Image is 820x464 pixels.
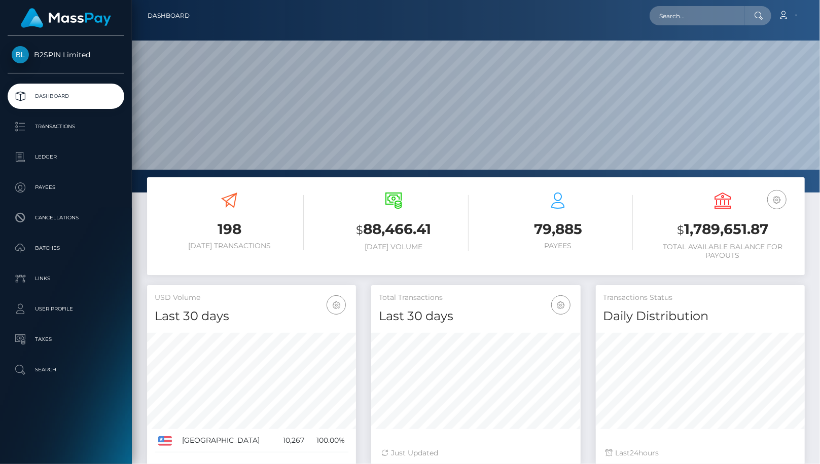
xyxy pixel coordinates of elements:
[356,223,363,237] small: $
[379,293,573,303] h5: Total Transactions
[381,448,570,458] div: Just Updated
[8,84,124,109] a: Dashboard
[21,8,111,28] img: MassPay Logo
[484,219,633,239] h3: 79,885
[275,429,308,452] td: 10,267
[179,429,275,452] td: [GEOGRAPHIC_DATA]
[155,219,304,239] h3: 198
[148,5,190,26] a: Dashboard
[12,149,120,165] p: Ledger
[12,210,120,225] p: Cancellations
[155,307,348,325] h4: Last 30 days
[630,448,639,457] span: 24
[650,6,745,25] input: Search...
[8,50,124,59] span: B2SPIN Limited
[8,236,124,261] a: Batches
[677,223,684,237] small: $
[379,307,573,325] h4: Last 30 days
[12,362,120,377] p: Search
[603,293,797,303] h5: Transactions Status
[8,266,124,291] a: Links
[12,46,29,63] img: B2SPIN Limited
[648,243,797,260] h6: Total Available Balance for Payouts
[8,205,124,230] a: Cancellations
[158,436,172,445] img: US.png
[12,119,120,134] p: Transactions
[8,296,124,322] a: User Profile
[603,307,797,325] h4: Daily Distribution
[648,219,797,240] h3: 1,789,651.87
[319,219,468,240] h3: 88,466.41
[484,242,633,250] h6: Payees
[12,332,120,347] p: Taxes
[8,114,124,139] a: Transactions
[8,144,124,170] a: Ledger
[606,448,795,458] div: Last hours
[155,242,304,250] h6: [DATE] Transactions
[8,327,124,352] a: Taxes
[12,271,120,286] p: Links
[319,243,468,251] h6: [DATE] Volume
[12,180,120,195] p: Payees
[12,241,120,256] p: Batches
[12,89,120,104] p: Dashboard
[8,357,124,382] a: Search
[308,429,348,452] td: 100.00%
[12,301,120,317] p: User Profile
[8,175,124,200] a: Payees
[155,293,348,303] h5: USD Volume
